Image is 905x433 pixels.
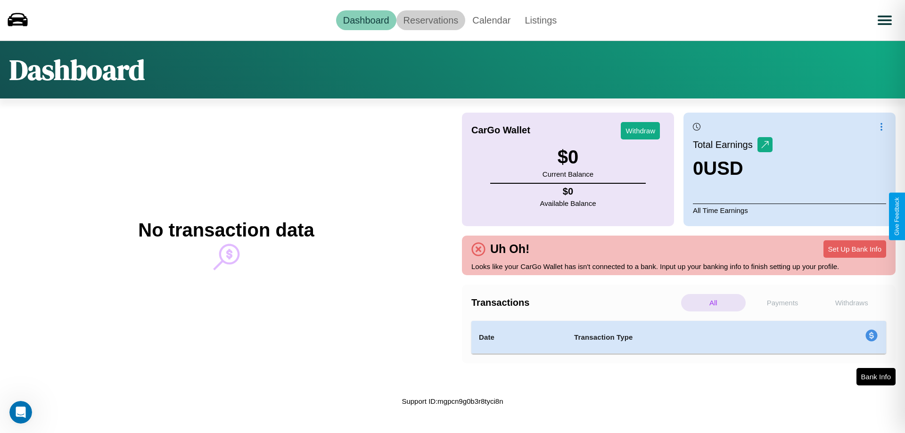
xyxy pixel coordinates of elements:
p: Total Earnings [693,136,757,153]
h4: CarGo Wallet [471,125,530,136]
p: Current Balance [543,168,593,180]
button: Withdraw [621,122,660,139]
button: Open menu [872,7,898,33]
p: Looks like your CarGo Wallet has isn't connected to a bank. Input up your banking info to finish ... [471,260,886,273]
h4: Date [479,332,559,343]
h2: No transaction data [138,220,314,241]
h4: Transaction Type [574,332,788,343]
h3: $ 0 [543,147,593,168]
a: Dashboard [336,10,396,30]
p: Withdraws [819,294,884,311]
p: All Time Earnings [693,204,886,217]
div: Give Feedback [894,197,900,236]
h4: Uh Oh! [485,242,534,256]
h4: Transactions [471,297,679,308]
p: Payments [750,294,815,311]
iframe: Intercom live chat [9,401,32,424]
a: Listings [518,10,564,30]
p: Available Balance [540,197,596,210]
h4: $ 0 [540,186,596,197]
p: Support ID: mgpcn9g0b3r8tyci8n [402,395,503,408]
a: Reservations [396,10,466,30]
p: All [681,294,746,311]
h3: 0 USD [693,158,773,179]
h1: Dashboard [9,50,145,89]
button: Bank Info [856,368,896,385]
table: simple table [471,321,886,354]
button: Set Up Bank Info [823,240,886,258]
a: Calendar [465,10,518,30]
